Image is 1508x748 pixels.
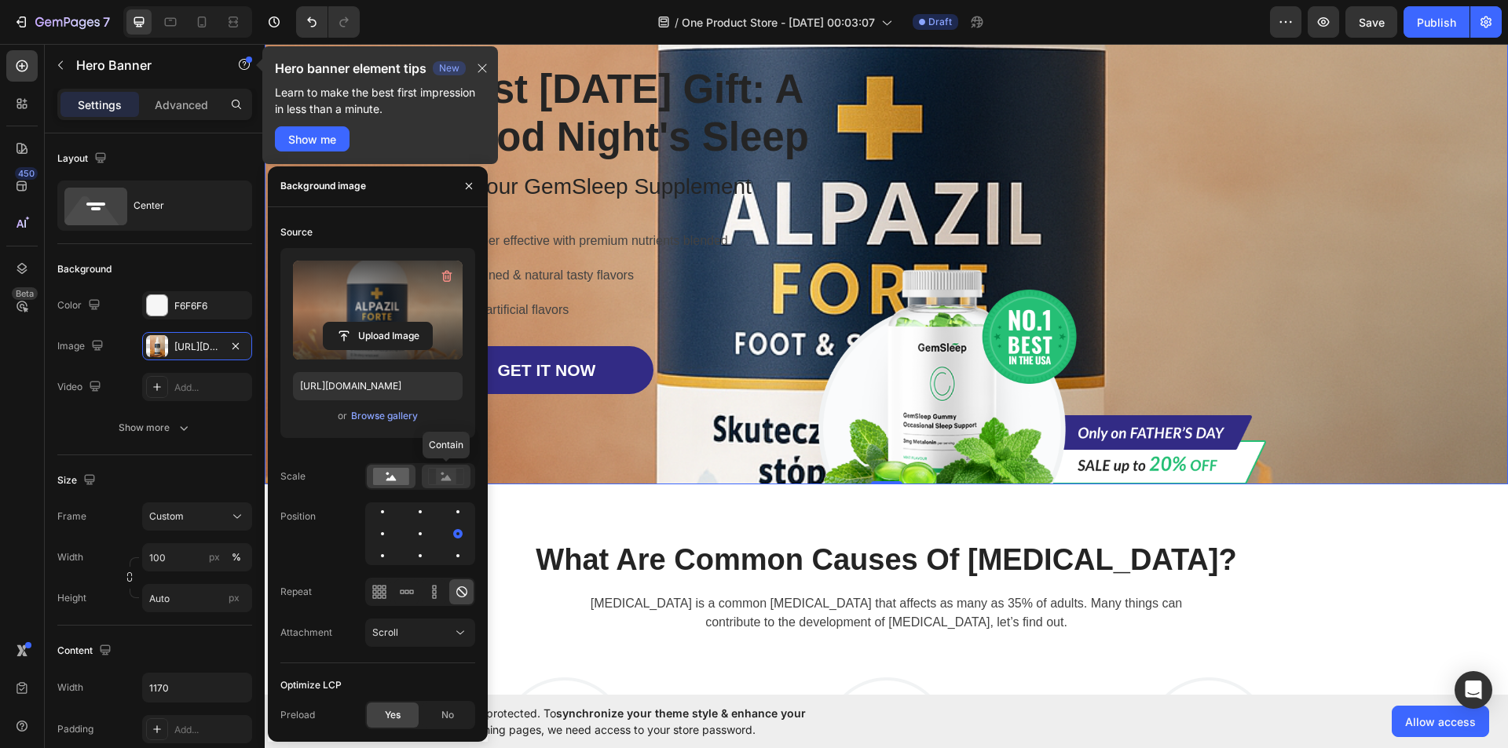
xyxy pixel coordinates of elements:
[1404,6,1470,38] button: Publish
[280,585,312,599] div: Repeat
[675,14,679,31] span: /
[202,188,463,206] p: Super effective with premium nutrients blended
[227,548,246,567] button: px
[155,97,208,113] p: Advanced
[57,295,104,316] div: Color
[134,188,229,224] div: Center
[149,509,184,524] span: Custom
[209,550,220,564] div: px
[1392,706,1489,737] button: Allow access
[57,680,83,695] div: Width
[205,548,224,567] button: %
[350,408,419,424] button: Browse gallery
[1455,671,1492,709] div: Open Intercom Messenger
[174,299,248,313] div: F6F6F6
[177,126,598,159] p: with our GemSleep Supplement
[441,708,454,722] span: No
[365,618,475,647] button: Scroll
[265,44,1508,695] iframe: Design area
[280,469,306,483] div: Scale
[202,222,463,241] p: Refined & natural tasty flavors
[280,708,315,722] div: Preload
[372,626,398,638] span: Scroll
[928,15,952,29] span: Draft
[293,372,463,400] input: https://example.com/image.jpg
[280,678,342,692] div: Optimize LCP
[547,197,1003,440] img: Alt Image
[78,97,122,113] p: Settings
[280,179,366,193] div: Background image
[202,257,463,275] p: No artificial flavors
[119,420,192,436] div: Show more
[142,502,252,531] button: Custom
[280,225,313,239] div: Source
[57,722,93,736] div: Padding
[323,322,433,350] button: Upload Image
[365,706,806,736] span: synchronize your theme style & enhance your experience
[57,640,115,662] div: Content
[15,167,38,180] div: 450
[1345,6,1397,38] button: Save
[12,287,38,300] div: Beta
[57,414,252,442] button: Show more
[1405,713,1476,730] span: Allow access
[57,509,86,524] label: Frame
[385,708,401,722] span: Yes
[57,377,104,398] div: Video
[57,591,86,605] label: Height
[143,673,251,702] input: Auto
[174,340,220,354] div: [URL][DOMAIN_NAME]
[296,6,360,38] div: Undo/Redo
[152,498,1092,535] p: What Are Common Causes Of [MEDICAL_DATA]?
[57,262,112,276] div: Background
[142,543,252,571] input: px%
[232,550,241,564] div: %
[103,13,110,31] p: 7
[174,381,248,395] div: Add...
[57,148,110,170] div: Layout
[1359,16,1385,29] span: Save
[142,584,252,612] input: px
[174,723,248,737] div: Add...
[57,550,83,564] label: Width
[321,550,923,588] p: [MEDICAL_DATA] is a common [MEDICAL_DATA] that affects as many as 35% of adults. Many things can ...
[351,409,418,423] div: Browse gallery
[365,705,867,738] span: Your page is password protected. To when designing pages, we need access to your store password.
[682,14,875,31] span: One Product Store - [DATE] 00:03:07
[175,302,390,350] a: GET IT NOW
[57,336,107,357] div: Image
[57,470,99,491] div: Size
[280,626,332,640] div: Attachment
[280,509,316,524] div: Position
[229,592,240,604] span: px
[338,407,347,425] span: or
[76,56,210,75] p: Hero Banner
[177,21,598,117] p: Best [DATE] Gift: A Good Night's Sleep
[233,314,331,339] div: GET IT NOW
[1417,14,1456,31] div: Publish
[6,6,117,38] button: 7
